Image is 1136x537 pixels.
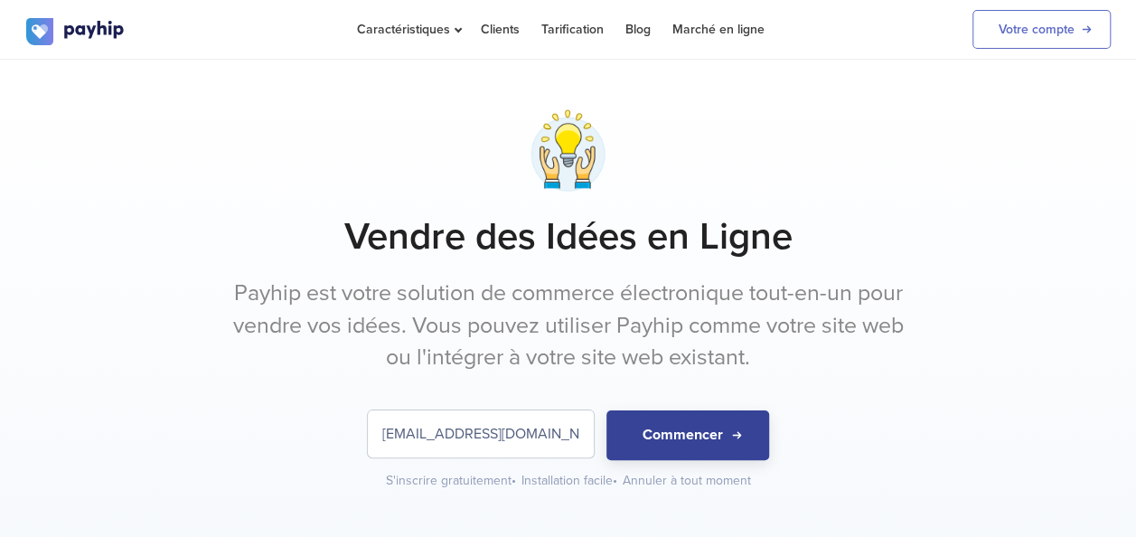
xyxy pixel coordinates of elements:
span: • [613,473,617,488]
img: logo.svg [26,18,126,45]
a: Votre compte [972,10,1111,49]
div: Annuler à tout moment [623,472,751,490]
img: building-idea-2-0ililyvz30ovh2mk80dj6i.png [522,105,614,196]
input: Saisissez votre adresse électronique [368,410,594,457]
span: • [512,473,516,488]
div: S'inscrire gratuitement [386,472,518,490]
h1: Vendre des Idées en Ligne [26,214,1111,259]
button: Commencer [606,410,769,460]
span: Caractéristiques [357,22,459,37]
div: Installation facile [521,472,619,490]
p: Payhip est votre solution de commerce électronique tout-en-un pour vendre vos idées. Vous pouvez ... [230,278,907,374]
